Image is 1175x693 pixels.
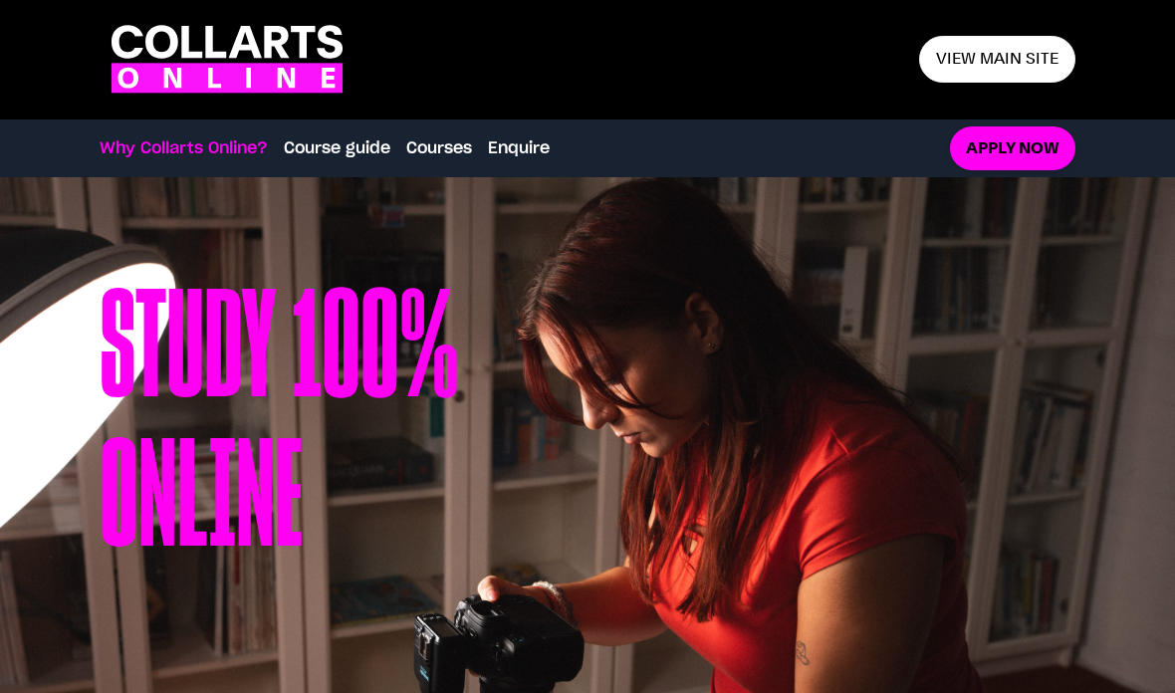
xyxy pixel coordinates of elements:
[406,136,472,160] a: Courses
[284,136,390,160] a: Course guide
[100,277,587,655] h1: Study 100% online
[950,126,1075,171] a: Apply now
[100,136,268,160] a: Why Collarts Online?
[919,36,1075,83] a: View main site
[488,136,550,160] a: Enquire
